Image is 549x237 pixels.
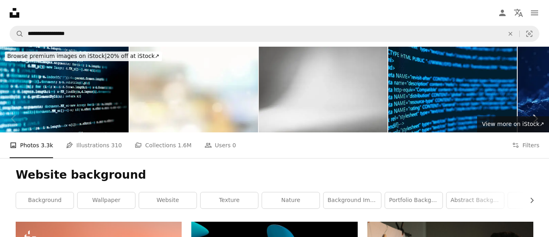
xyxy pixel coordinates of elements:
[388,47,517,132] img: Programming source code on digital screen. Software developer and internet programming HTML langu...
[10,26,24,41] button: Search Unsplash
[205,132,236,158] a: Users 0
[139,192,197,208] a: website
[10,8,19,18] a: Home — Unsplash
[324,192,381,208] a: background image
[135,132,191,158] a: Collections 1.6M
[520,26,539,41] button: Visual search
[524,192,533,208] button: scroll list to the right
[477,116,549,132] a: View more on iStock↗
[16,192,74,208] a: background
[502,26,519,41] button: Clear
[66,132,122,158] a: Illustrations 310
[526,5,543,21] button: Menu
[111,141,122,150] span: 310
[482,121,544,127] span: View more on iStock ↗
[262,192,320,208] a: nature
[10,26,539,42] form: Find visuals sitewide
[521,80,549,157] a: Next
[78,192,135,208] a: wallpaper
[16,168,533,182] h1: Website background
[385,192,442,208] a: portfolio background
[7,53,107,59] span: Browse premium images on iStock |
[259,47,387,132] img: Abstract white background
[129,47,258,132] img: Panoramic web banner blurred abstract background
[178,141,191,150] span: 1.6M
[512,132,539,158] button: Filters
[7,53,160,59] span: 20% off at iStock ↗
[232,141,236,150] span: 0
[510,5,526,21] button: Language
[494,5,510,21] a: Log in / Sign up
[201,192,258,208] a: texture
[447,192,504,208] a: abstract background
